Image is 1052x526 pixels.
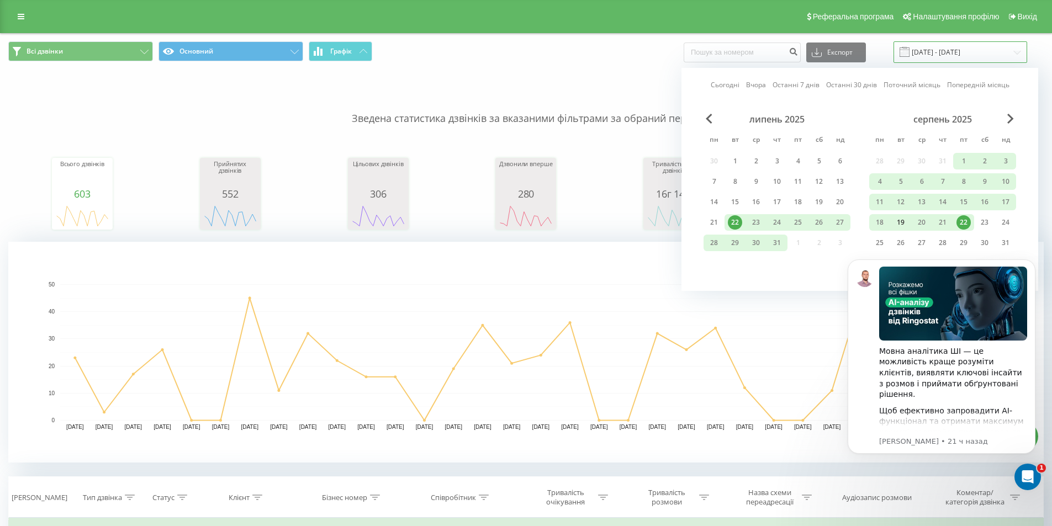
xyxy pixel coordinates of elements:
[498,188,553,199] div: 280
[158,41,303,61] button: Основний
[794,424,812,430] text: [DATE]
[309,41,372,61] button: Графік
[913,12,999,21] span: Налаштування профілю
[832,132,848,149] abbr: неділя
[1007,114,1014,124] span: Next Month
[299,424,317,430] text: [DATE]
[953,194,974,210] div: пт 15 серп 2025 р.
[932,235,953,251] div: чт 28 серп 2025 р.
[498,161,553,188] div: Дзвонили вперше
[998,154,1013,168] div: 3
[884,79,940,90] a: Поточний місяць
[791,195,805,209] div: 18
[770,236,784,250] div: 31
[829,173,850,190] div: нд 13 лип 2025 р.
[977,154,992,168] div: 2
[911,214,932,231] div: ср 20 серп 2025 р.
[49,336,55,342] text: 30
[894,195,908,209] div: 12
[648,424,666,430] text: [DATE]
[890,173,911,190] div: вт 5 серп 2025 р.
[532,424,550,430] text: [DATE]
[152,493,175,502] div: Статус
[812,154,826,168] div: 5
[995,173,1016,190] div: нд 10 серп 2025 р.
[637,488,696,507] div: Тривалість розмови
[773,79,820,90] a: Останні 7 днів
[646,161,701,188] div: Тривалість усіх дзвінків
[842,493,912,502] div: Аудіозапис розмови
[536,488,595,507] div: Тривалість очікування
[869,235,890,251] div: пн 25 серп 2025 р.
[330,47,352,55] span: Графік
[955,132,972,149] abbr: п’ятниця
[787,153,808,169] div: пт 4 лип 2025 р.
[431,493,476,502] div: Співробітник
[8,41,153,61] button: Всі дзвінки
[561,424,579,430] text: [DATE]
[974,194,995,210] div: сб 16 серп 2025 р.
[351,199,406,232] div: A chart.
[203,161,258,188] div: Прийнятих дзвінків
[873,215,887,230] div: 18
[749,154,763,168] div: 2
[977,236,992,250] div: 30
[787,173,808,190] div: пт 11 лип 2025 р.
[831,243,1052,496] iframe: Intercom notifications сообщение
[913,132,930,149] abbr: середа
[241,424,258,430] text: [DATE]
[746,79,766,90] a: Вчора
[833,174,847,189] div: 13
[943,488,1007,507] div: Коментар/категорія дзвінка
[736,424,754,430] text: [DATE]
[829,153,850,169] div: нд 6 лип 2025 р.
[704,235,725,251] div: пн 28 лип 2025 р.
[869,214,890,231] div: пн 18 серп 2025 р.
[1037,464,1046,472] span: 1
[976,132,993,149] abbr: субота
[704,173,725,190] div: пн 7 лип 2025 р.
[977,195,992,209] div: 16
[974,235,995,251] div: сб 30 серп 2025 р.
[974,173,995,190] div: сб 9 серп 2025 р.
[590,424,608,430] text: [DATE]
[894,174,908,189] div: 5
[746,173,766,190] div: ср 9 лип 2025 р.
[55,161,110,188] div: Всього дзвінків
[704,114,850,125] div: липень 2025
[322,493,367,502] div: Бізнес номер
[12,493,67,502] div: [PERSON_NAME]
[894,215,908,230] div: 19
[823,424,841,430] text: [DATE]
[995,194,1016,210] div: нд 17 серп 2025 р.
[270,424,288,430] text: [DATE]
[914,236,929,250] div: 27
[977,215,992,230] div: 23
[55,188,110,199] div: 603
[51,417,55,423] text: 0
[765,424,783,430] text: [DATE]
[1018,12,1037,21] span: Вихід
[935,236,950,250] div: 28
[8,242,1044,463] div: A chart.
[125,424,142,430] text: [DATE]
[998,236,1013,250] div: 31
[725,235,746,251] div: вт 29 лип 2025 р.
[833,215,847,230] div: 27
[873,174,887,189] div: 4
[890,194,911,210] div: вт 12 серп 2025 р.
[953,214,974,231] div: пт 22 серп 2025 р.
[932,173,953,190] div: чт 7 серп 2025 р.
[725,194,746,210] div: вт 15 лип 2025 р.
[995,153,1016,169] div: нд 3 серп 2025 р.
[833,195,847,209] div: 20
[808,153,829,169] div: сб 5 лип 2025 р.
[766,173,787,190] div: чт 10 лип 2025 р.
[790,132,806,149] abbr: п’ятниця
[749,174,763,189] div: 9
[911,235,932,251] div: ср 27 серп 2025 р.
